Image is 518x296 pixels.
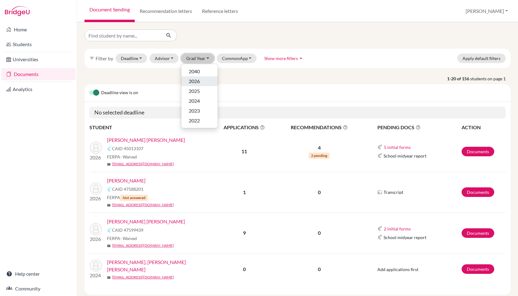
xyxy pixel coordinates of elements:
[89,107,506,118] h5: No selected deadline
[107,258,217,273] a: [PERSON_NAME], [PERSON_NAME] [PERSON_NAME]
[377,190,382,195] img: Parchments logo
[5,6,30,16] img: Bridge-U
[181,116,218,126] button: 2022
[1,68,76,80] a: Documents
[377,226,382,231] img: Common App logo
[90,142,102,154] img: Gutierrez Angulo, Andrea
[377,267,418,272] span: Add applications first
[107,228,112,233] img: Common App logo
[90,154,102,161] p: 2026
[276,229,362,237] p: 0
[112,274,174,280] a: [EMAIL_ADDRESS][DOMAIN_NAME]
[107,162,111,166] span: mail
[90,235,102,243] p: 2026
[384,153,426,159] span: School midyear report
[120,195,148,201] span: Not answered
[90,259,102,272] img: ABIGAIL, SARMIENTO BOLAÑO
[298,55,304,61] i: arrow_drop_up
[107,203,111,207] span: mail
[120,236,137,241] span: - Waived
[463,5,511,17] button: [PERSON_NAME]
[243,189,246,195] b: 1
[377,235,382,240] img: Common App logo
[112,227,143,233] span: CAID 47599439
[384,225,411,232] button: 2 initial forms
[107,187,112,192] img: Common App logo
[276,189,362,196] p: 0
[181,106,218,116] button: 2023
[241,148,247,154] b: 11
[462,264,494,274] a: Documents
[276,144,362,151] p: 4
[189,117,200,124] span: 2022
[384,144,411,151] button: 5 initial forms
[90,182,102,195] img: Chedraui González, Shadya
[181,66,218,76] button: 2040
[384,189,403,195] span: Transcript
[1,268,76,280] a: Help center
[90,195,102,202] p: 2026
[276,266,362,273] p: 0
[213,124,276,131] span: APPLICATIONS
[84,30,161,41] input: Find student by name...
[189,97,200,105] span: 2024
[462,228,494,238] a: Documents
[181,76,218,86] button: 2026
[181,86,218,96] button: 2025
[457,54,506,63] button: Apply default filters
[107,154,137,160] span: FERPA
[1,23,76,36] a: Home
[189,87,200,95] span: 2025
[107,276,111,279] span: mail
[1,282,76,295] a: Community
[107,235,137,242] span: FERPA
[447,75,470,82] strong: 1-20 of 156
[181,96,218,106] button: 2024
[89,56,94,61] i: filter_list
[120,154,137,159] span: - Waived
[107,244,111,248] span: mail
[189,78,200,85] span: 2026
[112,145,143,152] span: CAID 45013107
[112,161,174,167] a: [EMAIL_ADDRESS][DOMAIN_NAME]
[1,83,76,95] a: Analytics
[377,153,382,158] img: Common App logo
[181,64,218,128] div: Grad Year
[259,54,309,63] button: Show more filtersarrow_drop_up
[1,38,76,50] a: Students
[461,123,506,131] th: ACTION
[89,123,213,131] th: STUDENT
[96,55,113,61] span: Filter by
[112,243,174,248] a: [EMAIL_ADDRESS][DOMAIN_NAME]
[309,153,330,159] span: 2 pending
[107,177,146,184] a: [PERSON_NAME]
[462,147,494,156] a: Documents
[243,266,246,272] b: 0
[189,68,200,75] span: 2040
[116,54,147,63] button: Deadline
[107,194,148,201] span: FERPA
[470,75,511,82] span: students on page 1
[112,186,143,192] span: CAID 47588201
[189,107,200,114] span: 2023
[264,56,298,61] span: Show more filters
[1,53,76,66] a: Universities
[107,146,112,151] img: Common App logo
[217,54,257,63] button: CommonApp
[107,218,185,225] a: [PERSON_NAME] [PERSON_NAME]
[112,202,174,208] a: [EMAIL_ADDRESS][DOMAIN_NAME]
[90,272,102,279] p: 2024
[90,223,102,235] img: Sarmiento Bolaño, Letizia
[276,124,362,131] span: RECOMMENDATIONS
[150,54,179,63] button: Advisor
[377,124,461,131] span: PENDING DOCS
[377,145,382,150] img: Common App logo
[101,89,138,97] span: Deadline view is on
[243,230,246,236] b: 9
[384,234,426,241] span: School midyear report
[107,136,185,144] a: [PERSON_NAME] [PERSON_NAME]
[462,187,494,197] a: Documents
[181,54,214,63] button: Grad Year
